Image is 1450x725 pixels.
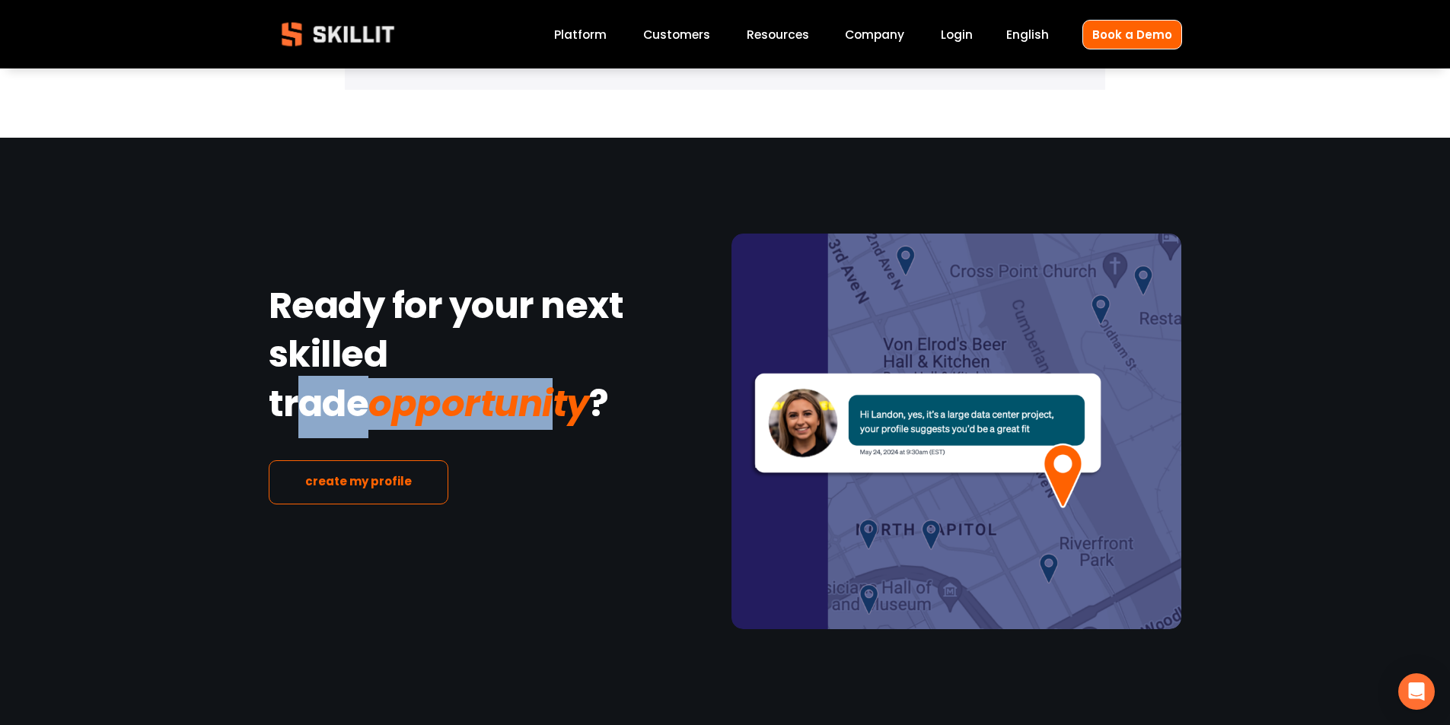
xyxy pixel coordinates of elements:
span: Resources [747,26,809,43]
a: folder dropdown [747,24,809,45]
em: opportunity [368,378,589,429]
span: English [1006,26,1049,43]
strong: ? [589,376,609,438]
div: language picker [1006,24,1049,45]
a: Platform [554,24,607,45]
a: create my profile [269,460,449,505]
img: Skillit [269,11,407,57]
a: Customers [643,24,710,45]
div: Open Intercom Messenger [1398,673,1435,710]
a: Book a Demo [1082,20,1182,49]
a: Login [941,24,973,45]
a: Company [845,24,904,45]
strong: Ready for your next skilled trade [269,278,631,437]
